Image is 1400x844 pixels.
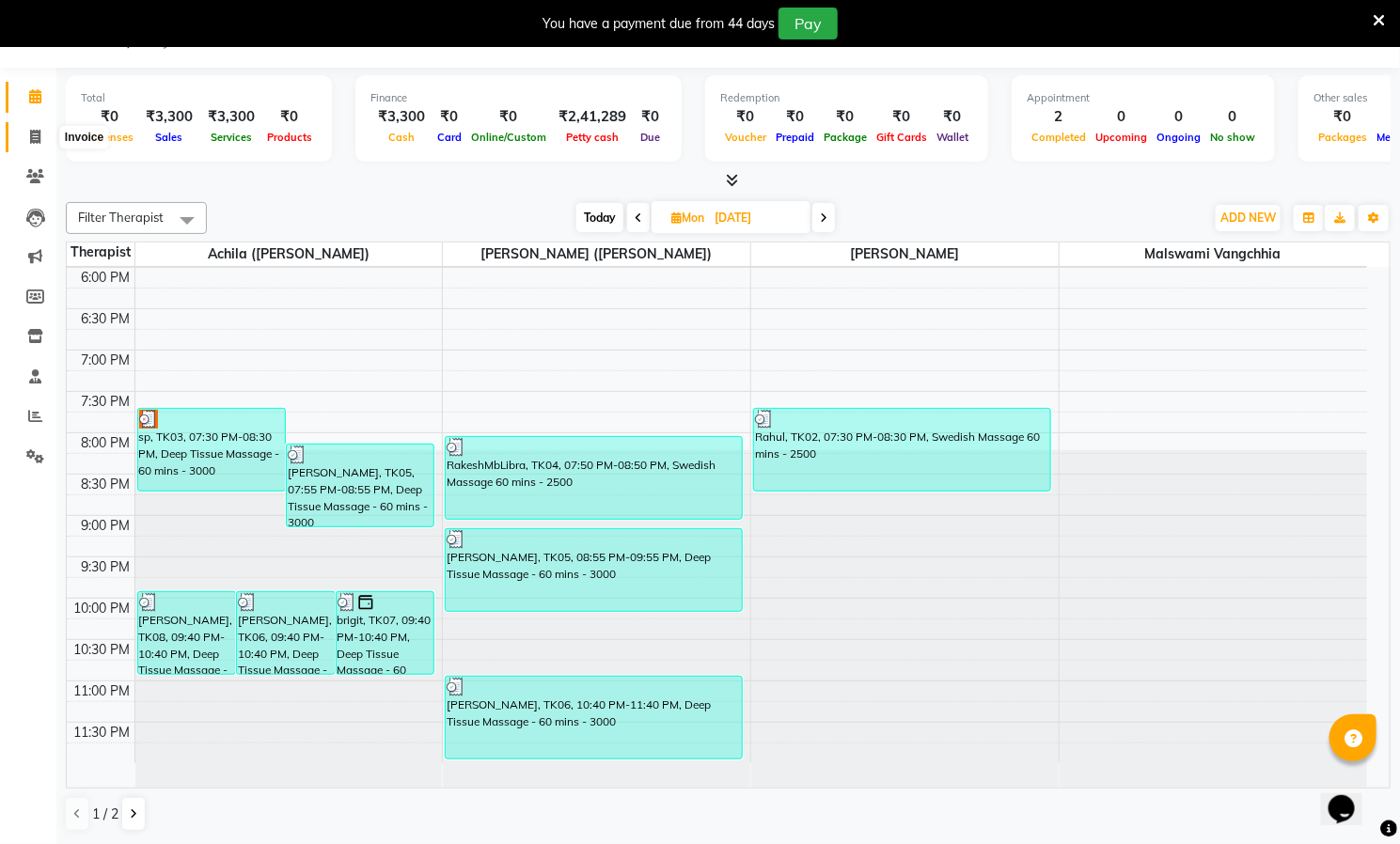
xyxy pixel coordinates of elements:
span: Wallet [932,131,973,144]
div: [PERSON_NAME], TK05, 08:55 PM-09:55 PM, Deep Tissue Massage - 60 mins - 3000 [446,529,742,611]
div: 6:30 PM [78,309,134,329]
span: Package [819,131,872,144]
div: 2 [1027,106,1091,128]
div: Redemption [720,90,973,106]
div: 0 [1091,106,1152,128]
div: 6:00 PM [78,268,134,288]
div: RakeshMbLibra, TK04, 07:50 PM-08:50 PM, Swedish Massage 60 mins - 2500 [446,437,742,519]
span: [PERSON_NAME] [751,242,1059,266]
span: Filter Therapist [78,210,164,225]
div: 0 [1205,106,1260,128]
span: Cash [384,131,419,144]
div: ₹0 [81,106,138,128]
div: 8:30 PM [78,475,134,494]
div: ₹0 [262,106,317,128]
div: Appointment [1027,90,1260,106]
div: 7:30 PM [78,392,134,412]
div: 11:30 PM [71,723,134,742]
div: 0 [1152,106,1205,128]
span: Voucher [720,131,771,144]
div: 9:00 PM [78,516,134,536]
div: [PERSON_NAME], TK05, 07:55 PM-08:55 PM, Deep Tissue Massage - 60 mins - 3000 [287,445,433,526]
span: Products [262,131,317,144]
div: brigit, TK07, 09:40 PM-10:40 PM, Deep Tissue Massage - 60 mins - 3000 [337,592,434,674]
div: ₹3,300 [138,106,200,128]
div: [PERSON_NAME], TK08, 09:40 PM-10:40 PM, Deep Tissue Massage - 60 mins - 3000 [138,592,236,674]
div: sp, TK03, 07:30 PM-08:30 PM, Deep Tissue Massage - 60 mins - 3000 [138,409,285,491]
div: ₹0 [433,106,466,128]
span: Due [636,131,665,144]
div: ₹0 [720,106,771,128]
div: 7:00 PM [78,351,134,370]
button: Pay [779,8,838,39]
span: Packages [1313,131,1372,144]
div: 8:00 PM [78,433,134,453]
input: 2025-09-01 [709,204,803,232]
div: ₹0 [872,106,932,128]
div: ₹2,41,289 [551,106,634,128]
span: Mon [667,211,709,225]
span: Gift Cards [872,131,932,144]
div: Invoice [60,126,108,148]
div: ₹0 [819,106,872,128]
div: Rahul, TK02, 07:30 PM-08:30 PM, Swedish Massage 60 mins - 2500 [754,409,1050,491]
div: Therapist [67,242,134,262]
span: Upcoming [1091,131,1152,144]
span: Achila ([PERSON_NAME]) [135,242,443,266]
span: 1 / 2 [92,805,118,824]
div: 10:30 PM [71,640,134,660]
div: ₹0 [1313,106,1372,128]
div: Finance [370,90,667,106]
span: Ongoing [1152,131,1205,144]
div: ₹0 [932,106,973,128]
span: [PERSON_NAME] ([PERSON_NAME]) [443,242,750,266]
div: ₹3,300 [370,106,433,128]
span: Sales [151,131,188,144]
span: Services [206,131,257,144]
span: Today [576,203,623,232]
div: [PERSON_NAME], TK06, 09:40 PM-10:40 PM, Deep Tissue Massage - 60 mins - 3000 [237,592,335,674]
span: Completed [1027,131,1091,144]
span: Card [433,131,466,144]
div: 9:30 PM [78,557,134,577]
div: [PERSON_NAME], TK06, 10:40 PM-11:40 PM, Deep Tissue Massage - 60 mins - 3000 [446,677,742,758]
span: ADD NEW [1220,211,1276,225]
div: ₹0 [771,106,819,128]
button: ADD NEW [1216,205,1281,231]
div: ₹3,300 [200,106,262,128]
span: Prepaid [771,131,819,144]
div: 11:00 PM [71,681,134,701]
div: You have a payment due from 44 days [543,14,775,34]
span: malswami vangchhia [1060,242,1367,266]
div: ₹0 [634,106,667,128]
iframe: chat widget [1321,769,1381,825]
span: No show [1205,131,1260,144]
span: Petty cash [561,131,623,144]
div: 10:00 PM [71,599,134,618]
div: ₹0 [466,106,551,128]
span: Online/Custom [466,131,551,144]
div: Total [81,90,317,106]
